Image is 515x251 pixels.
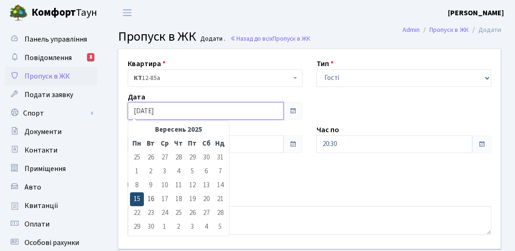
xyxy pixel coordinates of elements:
td: 5 [186,165,199,178]
td: 28 [172,151,186,165]
span: Пропуск в ЖК [118,27,196,46]
span: <b>КТ</b>&nbsp;&nbsp;&nbsp;&nbsp;12-85а [128,69,303,87]
td: 11 [172,178,186,192]
span: Оплати [25,219,50,229]
td: 31 [213,151,227,165]
nav: breadcrumb [389,20,515,40]
td: 13 [199,178,213,192]
a: Панель управління [5,30,97,49]
td: 27 [158,151,172,165]
span: Контакти [25,145,57,155]
a: Документи [5,122,97,141]
td: 15 [130,192,144,206]
td: 23 [144,206,158,220]
span: Авто [25,182,41,192]
td: 30 [199,151,213,165]
td: 6 [199,165,213,178]
span: Приміщення [25,164,66,174]
a: Приміщення [5,159,97,178]
span: Документи [25,127,62,137]
td: 7 [213,165,227,178]
th: Пт [186,137,199,151]
th: Ср [158,137,172,151]
span: Квитанції [25,201,58,211]
td: 16 [144,192,158,206]
span: Таун [31,5,97,21]
div: 8 [87,53,94,61]
label: Час по [316,124,339,135]
b: Комфорт [31,5,76,20]
label: Дата [128,91,145,102]
b: КТ [134,73,142,83]
td: 19 [186,192,199,206]
a: [PERSON_NAME] [448,7,504,18]
td: 12 [186,178,199,192]
span: Пропуск в ЖК [273,34,310,43]
a: Авто [5,178,97,196]
span: <b>КТ</b>&nbsp;&nbsp;&nbsp;&nbsp;12-85а [134,73,291,83]
td: 4 [172,165,186,178]
td: 30 [144,220,158,234]
td: 26 [186,206,199,220]
span: Панель управління [25,34,87,44]
td: 26 [144,151,158,165]
a: Контакти [5,141,97,159]
td: 27 [199,206,213,220]
td: 1 [158,220,172,234]
td: 2 [172,220,186,234]
span: Подати заявку [25,90,73,100]
a: Пропуск в ЖК [5,67,97,86]
td: 3 [158,165,172,178]
a: Назад до всіхПропуск в ЖК [230,34,310,43]
td: 18 [172,192,186,206]
td: 22 [130,206,144,220]
small: Додати . [199,35,226,43]
th: Пн [130,137,144,151]
td: 28 [213,206,227,220]
span: Повідомлення [25,53,72,63]
td: 29 [186,151,199,165]
td: 1 [130,165,144,178]
td: 4 [199,220,213,234]
img: logo.png [9,4,28,22]
td: 2 [144,165,158,178]
a: Квитанції [5,196,97,215]
td: 25 [130,151,144,165]
label: Тип [316,58,334,69]
td: 9 [144,178,158,192]
th: Чт [172,137,186,151]
td: 3 [186,220,199,234]
a: Оплати [5,215,97,233]
td: 17 [158,192,172,206]
li: Додати [469,25,501,35]
a: Admin [403,25,420,35]
td: 20 [199,192,213,206]
a: Подати заявку [5,86,97,104]
td: 29 [130,220,144,234]
span: Пропуск в ЖК [25,71,70,81]
td: 24 [158,206,172,220]
b: [PERSON_NAME] [448,8,504,18]
button: Переключити навігацію [116,5,139,20]
th: Вт [144,137,158,151]
td: 14 [213,178,227,192]
a: Спорт [5,104,97,122]
th: Нд [213,137,227,151]
span: Особові рахунки [25,238,79,248]
th: Сб [199,137,213,151]
td: 21 [213,192,227,206]
td: 5 [213,220,227,234]
label: Квартира [128,58,166,69]
a: Повідомлення8 [5,49,97,67]
td: 8 [130,178,144,192]
td: 25 [172,206,186,220]
th: Вересень 2025 [144,123,213,137]
td: 10 [158,178,172,192]
a: Пропуск в ЖК [429,25,469,35]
